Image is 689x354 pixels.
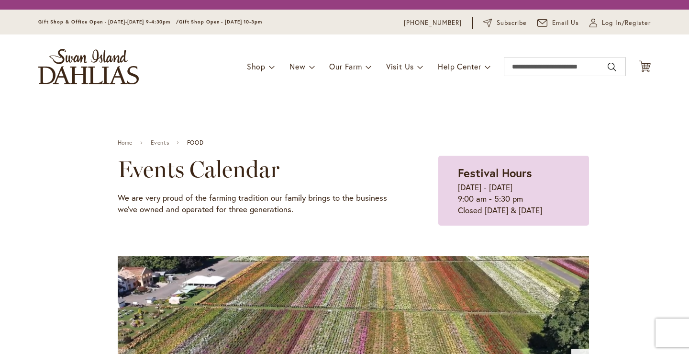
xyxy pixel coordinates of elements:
[404,18,462,28] a: [PHONE_NUMBER]
[497,18,527,28] span: Subscribe
[438,61,481,71] span: Help Center
[151,139,169,146] a: Events
[608,59,616,75] button: Search
[552,18,579,28] span: Email Us
[289,61,305,71] span: New
[602,18,651,28] span: Log In/Register
[537,18,579,28] a: Email Us
[118,139,133,146] a: Home
[386,61,414,71] span: Visit Us
[329,61,362,71] span: Our Farm
[38,49,139,84] a: store logo
[118,156,391,183] h2: Events Calendar
[589,18,651,28] a: Log In/Register
[179,19,262,25] span: Gift Shop Open - [DATE] 10-3pm
[187,139,203,146] span: FOOD
[458,182,569,216] p: [DATE] - [DATE] 9:00 am - 5:30 pm Closed [DATE] & [DATE]
[458,165,532,181] strong: Festival Hours
[118,192,391,215] p: We are very proud of the farming tradition our family brings to the business we've owned and oper...
[247,61,266,71] span: Shop
[38,19,179,25] span: Gift Shop & Office Open - [DATE]-[DATE] 9-4:30pm /
[483,18,527,28] a: Subscribe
